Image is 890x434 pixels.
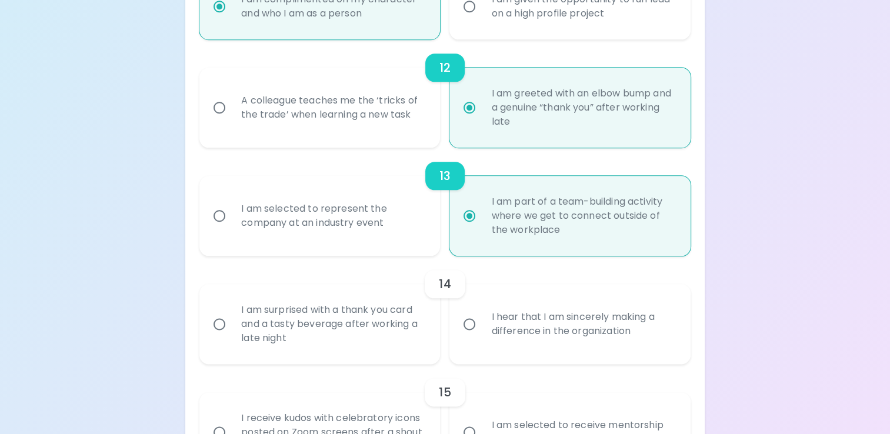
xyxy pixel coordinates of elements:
[199,39,691,148] div: choice-group-check
[482,181,684,251] div: I am part of a team-building activity where we get to connect outside of the workplace
[232,289,434,359] div: I am surprised with a thank you card and a tasty beverage after working a late night
[199,148,691,256] div: choice-group-check
[482,72,684,143] div: I am greeted with an elbow bump and a genuine “thank you” after working late
[439,275,451,293] h6: 14
[232,79,434,136] div: A colleague teaches me the ‘tricks of the trade’ when learning a new task
[199,256,691,364] div: choice-group-check
[482,296,684,352] div: I hear that I am sincerely making a difference in the organization
[232,188,434,244] div: I am selected to represent the company at an industry event
[439,166,451,185] h6: 13
[439,383,451,402] h6: 15
[439,58,451,77] h6: 12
